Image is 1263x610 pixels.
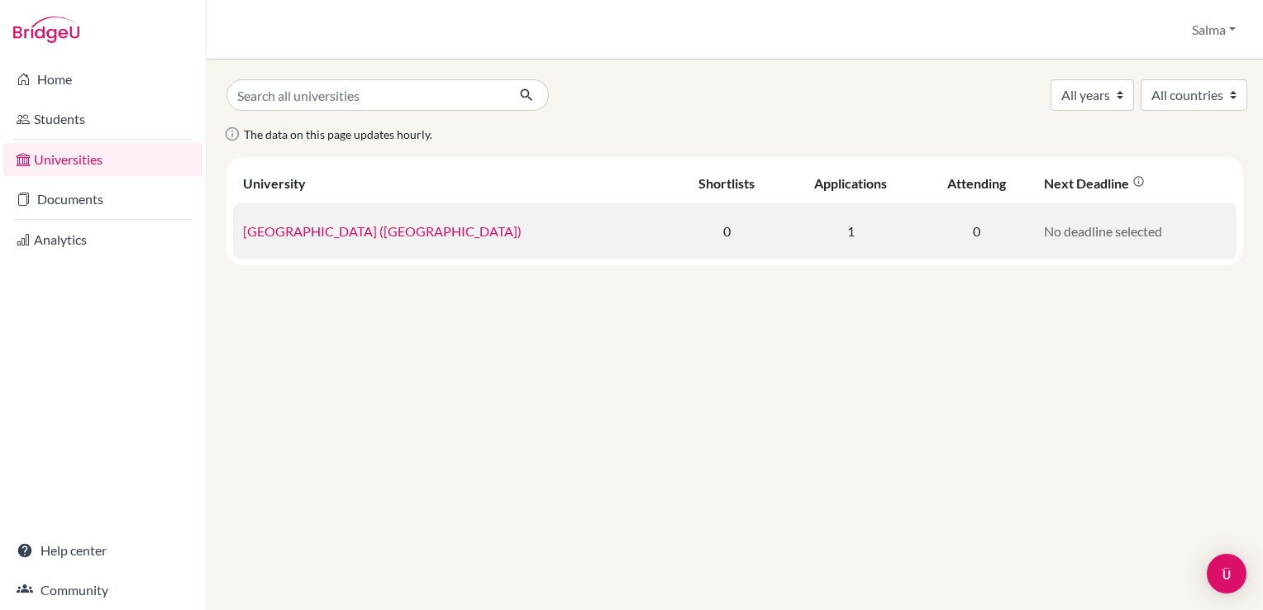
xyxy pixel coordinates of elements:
span: The data on this page updates hourly. [244,127,432,141]
a: Analytics [3,223,203,256]
a: Community [3,574,203,607]
td: 0 [918,203,1033,259]
th: University [233,164,671,203]
a: [GEOGRAPHIC_DATA] ([GEOGRAPHIC_DATA]) [243,223,522,239]
a: Home [3,63,203,96]
button: Salma [1184,14,1243,45]
input: Search all universities [226,79,506,111]
div: Shortlists [698,175,755,191]
div: Attending [947,175,1006,191]
td: 1 [783,203,918,259]
span: No deadline selected [1044,223,1162,239]
img: Bridge-U [13,17,79,43]
div: Open Intercom Messenger [1207,554,1246,593]
a: Students [3,102,203,136]
a: Documents [3,183,203,216]
a: Universities [3,143,203,176]
a: Help center [3,534,203,567]
td: 0 [671,203,783,259]
div: Applications [814,175,887,191]
div: Next deadline [1044,175,1145,191]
